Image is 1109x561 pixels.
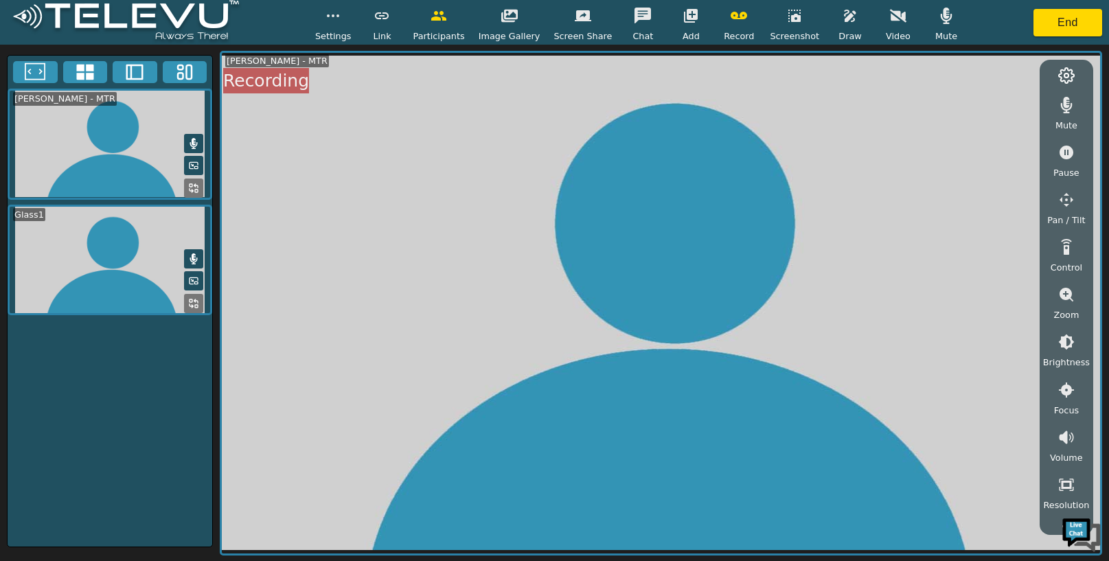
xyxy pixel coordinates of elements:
span: Focus [1054,404,1079,417]
span: Draw [838,30,861,43]
div: Chat with us now [71,72,231,90]
textarea: Type your message and hit 'Enter' [7,375,262,423]
span: Zoom [1053,308,1079,321]
button: Mute [184,249,203,268]
span: Screen Share [553,30,612,43]
div: [PERSON_NAME] - MTR [225,54,329,67]
span: Control [1051,261,1082,274]
img: Chat Widget [1061,513,1102,554]
button: Mute [184,134,203,153]
span: Link [373,30,391,43]
span: Record [724,30,754,43]
button: End [1033,9,1102,36]
span: Volume [1050,451,1083,464]
span: Mute [1055,119,1077,132]
div: Glass1 [13,208,45,221]
button: Fullscreen [13,61,58,83]
span: Screenshot [770,30,819,43]
button: Picture in Picture [184,156,203,175]
button: Two Window Medium [113,61,157,83]
div: Minimize live chat window [225,7,258,40]
span: Brightness [1043,356,1090,369]
div: Recording [223,68,309,94]
button: Picture in Picture [184,271,203,290]
span: Image Gallery [479,30,540,43]
span: Pan / Tilt [1047,214,1085,227]
span: Participants [413,30,464,43]
div: [PERSON_NAME] - MTR [13,92,117,105]
button: Replace Feed [184,179,203,198]
img: d_736959983_company_1615157101543_736959983 [23,64,58,98]
button: Three Window Medium [163,61,207,83]
span: Add [683,30,700,43]
button: 4x4 [63,61,108,83]
span: Mute [935,30,957,43]
span: Video [886,30,911,43]
span: Settings [315,30,352,43]
span: Pause [1053,166,1079,179]
span: Resolution [1043,499,1089,512]
span: Chat [632,30,653,43]
button: Replace Feed [184,294,203,313]
span: We're online! [80,173,190,312]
